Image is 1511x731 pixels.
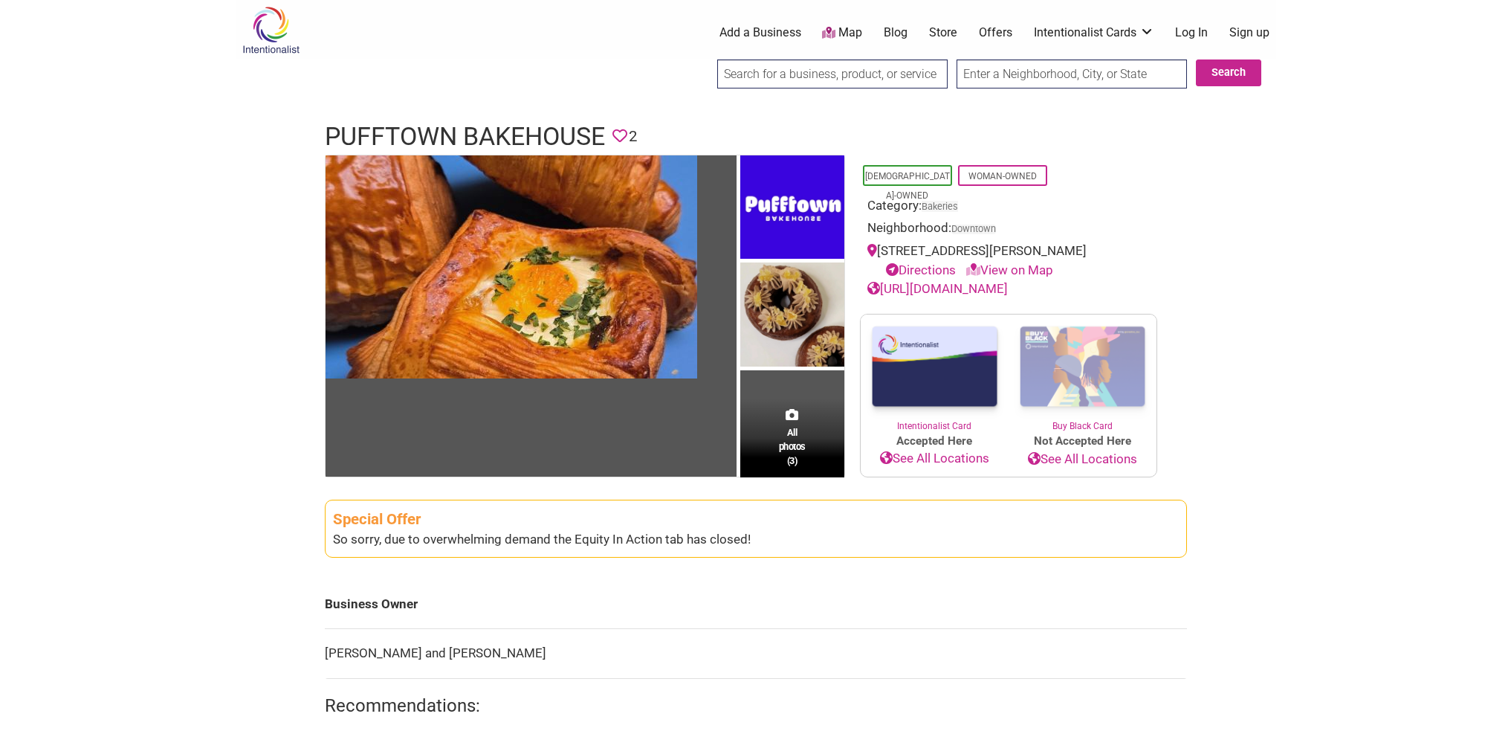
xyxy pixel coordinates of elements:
input: Enter a Neighborhood, City, or State [957,59,1187,88]
img: Pufftown Bakehouse - Sweet Croissants [740,263,844,370]
span: Not Accepted Here [1009,433,1156,450]
a: Sign up [1229,25,1269,41]
h1: Pufftown Bakehouse [325,119,605,155]
a: Directions [886,263,956,277]
div: So sorry, due to overwhelming demand the Equity In Action tab has closed! [333,530,1179,550]
img: Buy Black Card [1009,315,1156,420]
a: Buy Black Card [1009,315,1156,434]
div: Category: [867,196,1150,219]
a: Map [822,25,862,42]
img: Pufftown Bakehouse - Croissants [326,155,697,379]
img: Pufftown Bakehouse - Logo [740,155,844,263]
a: Add a Business [719,25,801,41]
td: Business Owner [325,580,1187,629]
a: [URL][DOMAIN_NAME] [867,281,1008,296]
a: Blog [884,25,907,41]
div: Neighborhood: [867,219,1150,242]
a: [DEMOGRAPHIC_DATA]-Owned [865,171,950,201]
a: Store [929,25,957,41]
a: Intentionalist Card [861,315,1009,433]
img: Intentionalist Card [861,315,1009,419]
div: Special Offer [333,508,1179,531]
input: Search for a business, product, or service [717,59,948,88]
a: Woman-Owned [968,171,1037,181]
img: Intentionalist [236,6,306,54]
span: All photos (3) [779,425,806,468]
div: [STREET_ADDRESS][PERSON_NAME] [867,242,1150,280]
a: Bakeries [922,201,958,212]
a: Intentionalist Cards [1034,25,1154,41]
a: See All Locations [861,449,1009,468]
a: View on Map [966,263,1053,277]
span: Downtown [951,225,996,234]
span: Accepted Here [861,433,1009,450]
a: Offers [979,25,1012,41]
h2: Recommendations: [325,694,1187,719]
span: 2 [629,125,637,148]
a: See All Locations [1009,450,1156,469]
button: Search [1196,59,1261,86]
td: [PERSON_NAME] and [PERSON_NAME] [325,629,1187,679]
a: Log In [1175,25,1208,41]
